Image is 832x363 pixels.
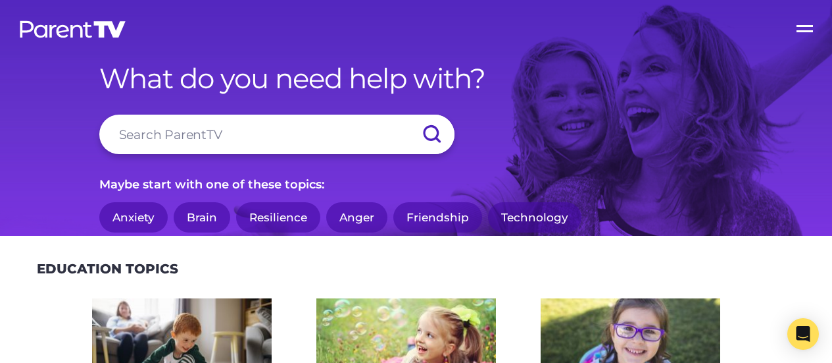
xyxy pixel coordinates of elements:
p: Maybe start with one of these topics: [99,174,733,195]
input: Submit [408,115,454,154]
a: Anger [326,202,387,233]
a: Anxiety [99,202,168,233]
div: Open Intercom Messenger [787,318,819,350]
h1: What do you need help with? [99,62,733,95]
a: Brain [174,202,230,233]
img: parenttv-logo-white.4c85aaf.svg [18,20,127,39]
a: Technology [488,202,581,233]
input: Search ParentTV [99,115,454,154]
h2: Education Topics [37,261,178,277]
a: Resilience [236,202,320,233]
a: Friendship [393,202,482,233]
